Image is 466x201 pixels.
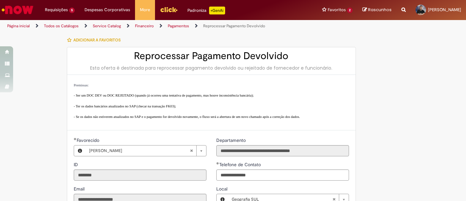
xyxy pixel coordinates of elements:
[69,8,75,13] span: 5
[160,5,178,14] img: click_logo_yellow_360x200.png
[362,7,392,13] a: Rascunhos
[74,138,77,140] span: Obrigatório Preenchido
[209,7,225,14] p: +GenAi
[135,23,154,29] a: Financeiro
[328,7,346,13] span: Favoritos
[74,83,89,87] span: Premissas:
[187,7,225,14] div: Padroniza
[74,145,86,156] button: Favorecido, Visualizar este registro Lucas Alexandre Grahl Ribeiro
[45,7,68,13] span: Requisições
[74,186,86,192] label: Somente leitura - Email
[74,65,349,71] div: Esta oferta é destinada para reprocessar pagamento devolvido ou rejeitado de fornecedor e funcion...
[168,23,189,29] a: Pagamentos
[86,145,206,156] a: [PERSON_NAME]Limpar campo Favorecido
[347,8,353,13] span: 2
[67,33,124,47] button: Adicionar a Favoritos
[73,37,121,43] span: Adicionar a Favoritos
[368,7,392,13] span: Rascunhos
[74,104,176,108] span: - Ter os dados bancários atualizados no SAP (checar na transação FK03);
[93,23,121,29] a: Service Catalog
[216,162,219,165] span: Obrigatório Preenchido
[1,3,34,16] img: ServiceNow
[44,23,79,29] a: Todos os Catálogos
[7,23,30,29] a: Página inicial
[74,186,86,192] span: Somente leitura - Email
[5,20,306,32] ul: Trilhas de página
[74,94,254,97] span: - Ser um DOC DEV ou DOC REJEITADO (quando já ocorreu uma tentativa de pagamento, mas houve incons...
[74,51,349,61] h2: Reprocessar Pagamento Devolvido
[140,7,150,13] span: More
[77,137,101,143] span: Necessários - Favorecido
[186,145,196,156] abbr: Limpar campo Favorecido
[89,145,190,156] span: [PERSON_NAME]
[85,7,130,13] span: Despesas Corporativas
[216,145,349,156] input: Departamento
[74,115,300,119] span: - Se os dados não estiverem atualizados no SAP e o pagamento for devolvido novamente, o fluxo ser...
[74,162,79,167] span: Somente leitura - ID
[428,7,461,12] span: [PERSON_NAME]
[74,161,79,168] label: Somente leitura - ID
[216,169,349,181] input: Telefone de Contato
[203,23,265,29] a: Reprocessar Pagamento Devolvido
[74,169,206,181] input: ID
[216,137,247,144] label: Somente leitura - Departamento
[219,162,262,167] span: Telefone de Contato
[216,186,229,192] span: Local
